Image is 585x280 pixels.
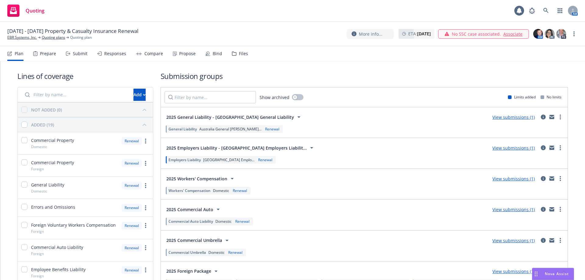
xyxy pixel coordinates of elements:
a: more [557,268,564,275]
div: Responses [104,51,126,56]
span: Foreign [31,229,44,234]
a: more [142,204,149,211]
div: Renewal [257,157,274,162]
div: Renewal [122,159,142,167]
h1: Lines of coverage [17,71,153,81]
img: photo [545,29,555,39]
span: Domestic [31,189,47,194]
span: Domestic [208,250,225,255]
span: Quoting [26,8,44,13]
span: Employee Benefits Liability [31,266,86,273]
span: Show archived [260,94,289,101]
button: 2025 Workers' Compensation [165,172,238,185]
a: more [142,244,149,251]
span: Quoting plan [70,35,92,40]
span: Australia General [PERSON_NAME]... [199,126,261,132]
a: mail [548,268,555,275]
a: circleInformation [540,144,547,151]
a: more [557,175,564,182]
button: NOT ADDED (0) [31,105,149,115]
span: Foreign [31,166,44,172]
button: ADDED (19) [31,120,149,129]
a: mail [548,144,555,151]
div: Renewal [122,204,142,211]
span: Foreign [31,273,44,278]
div: ADDED (19) [31,122,54,128]
div: Renewal [122,244,142,252]
span: 2025 Workers' Compensation [166,175,227,182]
span: 2025 Commercial Auto [166,206,213,213]
a: Report a Bug [526,5,538,17]
span: General Liability [168,126,197,132]
span: 2025 Foreign Package [166,268,211,274]
a: mail [548,175,555,182]
button: 2025 Commercial Umbrella [165,234,232,246]
button: 2025 Foreign Package [165,265,222,277]
div: Renewal [122,182,142,189]
div: Renewal [232,188,248,193]
a: mail [548,113,555,121]
div: Propose [179,51,196,56]
span: Commercial Property [31,137,74,144]
span: Commercial Umbrella [168,250,206,255]
a: View submissions (1) [492,176,535,182]
a: circleInformation [540,113,547,121]
a: more [142,160,149,167]
div: Renewal [122,222,142,229]
span: Foreign [31,251,44,256]
a: View submissions (1) [492,268,535,274]
div: No limits [541,94,562,100]
div: Files [239,51,248,56]
a: mail [548,237,555,244]
a: more [557,113,564,121]
span: More info... [359,31,382,37]
span: Errors and Omissions [31,204,75,210]
h1: Submission groups [161,71,568,81]
div: Renewal [234,219,251,224]
button: More info... [347,29,394,39]
a: more [142,137,149,145]
div: Renewal [122,266,142,274]
a: View submissions (1) [492,207,535,212]
div: Drag to move [532,268,540,280]
a: Quoting plans [42,35,65,40]
span: ETA : [408,30,431,37]
span: Commercial Auto Liability [168,219,213,224]
a: more [557,206,564,213]
div: Submit [73,51,87,56]
a: more [142,266,149,274]
a: more [142,222,149,229]
strong: [DATE] [417,31,431,37]
div: Compare [144,51,163,56]
a: Switch app [554,5,566,17]
a: mail [548,206,555,213]
span: [DATE] - [DATE] Property & Casualty Insurance Renewal [7,27,138,35]
span: Workers' Compensation [168,188,211,193]
a: View submissions (1) [492,114,535,120]
a: circleInformation [540,206,547,213]
div: Renewal [227,250,244,255]
button: 2025 Commercial Auto [165,203,224,215]
a: circleInformation [540,175,547,182]
button: 2025 Employers Liability - [GEOGRAPHIC_DATA] Employers Liabilit... [165,142,317,154]
span: Commercial Property [31,159,74,166]
img: photo [556,29,566,39]
a: Associate [503,31,523,37]
img: photo [533,29,543,39]
a: Quoting [5,2,47,19]
div: Plan [15,51,23,56]
div: Renewal [264,126,281,132]
span: Domestic [31,144,47,149]
div: Limits added [508,94,536,100]
button: Add [133,89,146,101]
span: 2025 General Liability - [GEOGRAPHIC_DATA] General Liability [166,114,294,120]
span: Commercial Auto Liability [31,244,83,250]
button: Nova Assist [532,268,574,280]
input: Filter by name... [165,91,256,103]
a: more [557,144,564,151]
a: Search [540,5,552,17]
span: No SSC case associated. [452,31,501,37]
div: NOT ADDED (0) [31,107,62,113]
span: Employers Liability [168,157,201,162]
